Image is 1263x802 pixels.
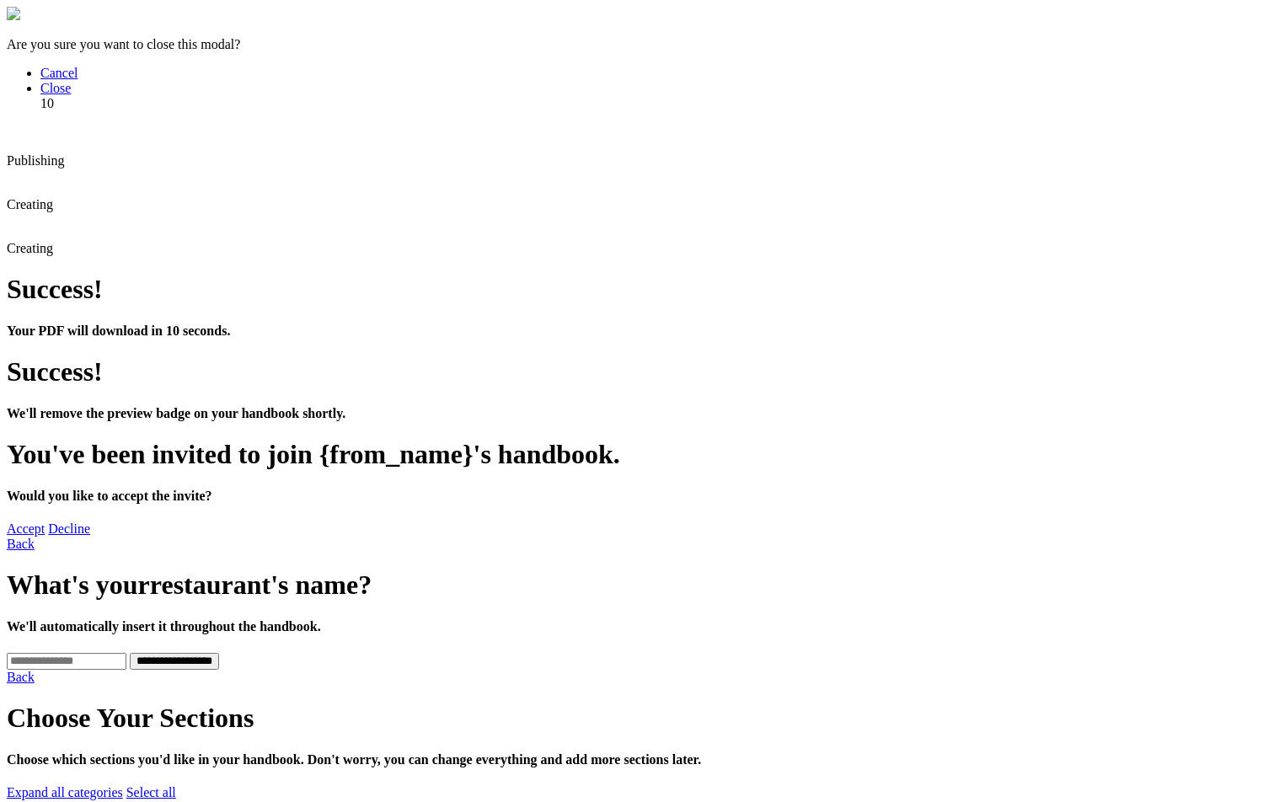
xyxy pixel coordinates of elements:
[40,96,54,110] span: 10
[7,37,1256,52] p: Are you sure you want to close this modal?
[7,489,1256,504] h4: Would you like to accept the invite?
[7,752,1256,767] h4: Choose which sections you'd like in your handbook. Don't worry, you can change everything and add...
[150,569,270,600] span: restaurant
[7,197,53,211] span: Creating
[40,66,78,80] a: Cancel
[48,521,90,536] a: Decline
[7,153,64,168] span: Publishing
[7,241,53,255] span: Creating
[7,521,45,536] a: Accept
[7,356,1256,388] h1: Success!
[7,406,1256,421] h4: We'll remove the preview badge on your handbook shortly.
[7,569,1256,601] h1: What's your 's name?
[7,785,123,799] a: Expand all categories
[7,323,1256,339] h4: Your PDF will download in 10 seconds.
[7,670,35,684] a: Back
[7,274,1256,305] h1: Success!
[7,619,1256,634] h4: We'll automatically insert it throughout the handbook.
[7,537,35,551] a: Back
[7,703,1256,734] h1: Choose Your Sections
[7,7,20,20] img: close-modal.svg
[126,785,176,799] a: Select all
[7,439,1256,470] h1: You've been invited to join {from_name}'s handbook.
[40,81,71,95] a: Close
